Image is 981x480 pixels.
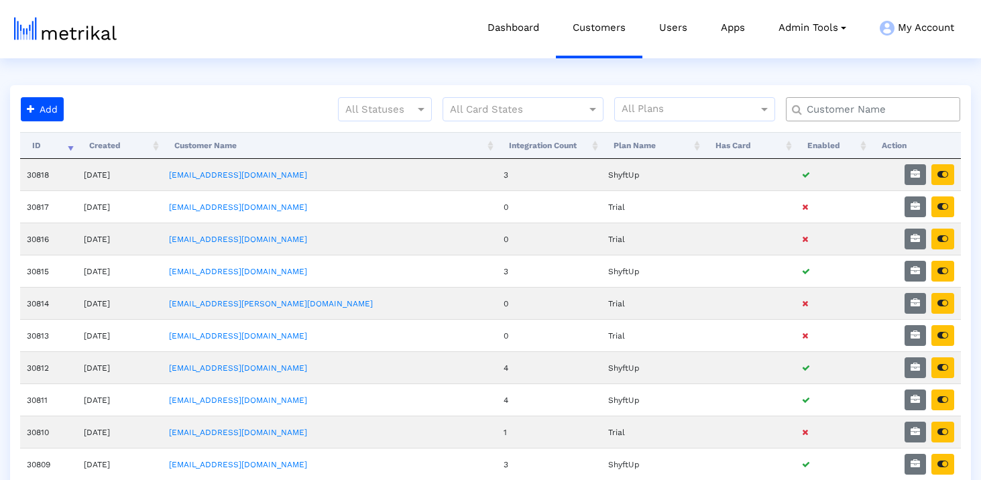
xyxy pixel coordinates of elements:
td: 30811 [20,383,77,416]
td: ShyftUp [601,448,703,480]
td: Trial [601,223,703,255]
td: [DATE] [77,383,163,416]
th: ID: activate to sort column ascending [20,132,77,159]
td: 0 [497,319,601,351]
th: Enabled: activate to sort column ascending [795,132,870,159]
th: Action [870,132,961,159]
a: [EMAIL_ADDRESS][DOMAIN_NAME] [169,428,307,437]
td: 0 [497,190,601,223]
td: ShyftUp [601,159,703,190]
th: Customer Name: activate to sort column ascending [162,132,496,159]
td: ShyftUp [601,383,703,416]
td: Trial [601,190,703,223]
td: [DATE] [77,255,163,287]
a: [EMAIL_ADDRESS][DOMAIN_NAME] [169,235,307,244]
td: 30816 [20,223,77,255]
td: Trial [601,319,703,351]
td: 0 [497,287,601,319]
a: [EMAIL_ADDRESS][DOMAIN_NAME] [169,363,307,373]
td: 4 [497,383,601,416]
img: metrical-logo-light.png [14,17,117,40]
input: Customer Name [797,103,955,117]
th: Integration Count: activate to sort column ascending [497,132,601,159]
a: [EMAIL_ADDRESS][DOMAIN_NAME] [169,331,307,341]
td: 4 [497,351,601,383]
td: [DATE] [77,287,163,319]
td: [DATE] [77,223,163,255]
td: [DATE] [77,159,163,190]
td: [DATE] [77,319,163,351]
td: 1 [497,416,601,448]
td: 30815 [20,255,77,287]
th: Plan Name: activate to sort column ascending [601,132,703,159]
input: All Card States [450,101,572,119]
td: 30814 [20,287,77,319]
a: [EMAIL_ADDRESS][PERSON_NAME][DOMAIN_NAME] [169,299,373,308]
button: Add [21,97,64,121]
td: ShyftUp [601,351,703,383]
th: Created: activate to sort column ascending [77,132,163,159]
td: [DATE] [77,448,163,480]
a: [EMAIL_ADDRESS][DOMAIN_NAME] [169,396,307,405]
td: ShyftUp [601,255,703,287]
td: 30810 [20,416,77,448]
td: 0 [497,223,601,255]
td: [DATE] [77,351,163,383]
th: Has Card: activate to sort column ascending [703,132,795,159]
a: [EMAIL_ADDRESS][DOMAIN_NAME] [169,202,307,212]
a: [EMAIL_ADDRESS][DOMAIN_NAME] [169,170,307,180]
td: [DATE] [77,190,163,223]
input: All Plans [622,101,760,119]
td: 30812 [20,351,77,383]
td: 30809 [20,448,77,480]
td: 3 [497,448,601,480]
td: 3 [497,255,601,287]
a: [EMAIL_ADDRESS][DOMAIN_NAME] [169,267,307,276]
td: Trial [601,416,703,448]
a: [EMAIL_ADDRESS][DOMAIN_NAME] [169,460,307,469]
td: 30817 [20,190,77,223]
td: 30818 [20,159,77,190]
td: [DATE] [77,416,163,448]
td: Trial [601,287,703,319]
img: my-account-menu-icon.png [880,21,895,36]
td: 3 [497,159,601,190]
td: 30813 [20,319,77,351]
